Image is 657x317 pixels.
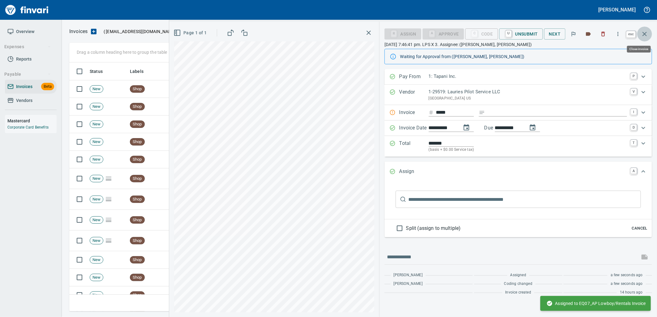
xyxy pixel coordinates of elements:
span: Split (assign to multiple) [406,225,461,232]
button: Next [544,28,566,40]
span: New [90,292,103,298]
a: A [631,168,637,174]
td: [DATE] [166,251,200,269]
p: [DATE] 7:46:41 pm. LPS X 3. Assignee: ([PERSON_NAME], [PERSON_NAME]) [384,41,652,48]
a: V [631,88,637,95]
button: [PERSON_NAME] [597,5,637,15]
span: Shop [130,197,144,202]
a: esc [626,31,636,38]
p: Invoices [69,28,88,35]
span: New [90,197,103,202]
a: Overview [5,25,57,39]
svg: Invoice number [429,109,434,116]
div: Expand [384,105,652,120]
span: Shop [130,292,144,298]
a: P [631,73,637,79]
td: [DATE] [166,98,200,116]
td: [DATE] [166,230,200,251]
span: Shop [130,217,144,223]
td: [DATE] [166,189,200,210]
span: [PERSON_NAME] [394,272,423,278]
a: InvoicesBeta [5,80,57,94]
div: Expand [384,136,652,157]
span: [PERSON_NAME] [394,281,423,287]
button: Cancel [630,224,650,233]
button: Page 1 of 1 [172,27,209,39]
p: 1: Tapani Inc. [429,73,627,80]
a: Corporate Card Benefits [7,125,49,129]
span: Cancel [631,225,648,232]
span: Beta [41,83,54,90]
span: Overview [16,28,34,36]
span: Invoices [16,83,32,91]
div: Coding Required [423,31,464,36]
button: change date [459,120,474,135]
p: Total [399,140,429,153]
span: Assigned [510,272,526,278]
span: Payable [4,70,51,78]
div: Expand [384,182,652,237]
div: Expand [384,162,652,182]
span: Pages Split [103,238,114,243]
p: Drag a column heading here to group the table [77,49,167,55]
button: Expenses [2,41,54,53]
span: Status [90,68,111,75]
img: Finvari [4,2,50,17]
span: Coding changed [504,281,532,287]
span: Pages Split [103,217,114,222]
button: change due date [525,120,540,135]
div: Expand [384,85,652,105]
h6: Mastercard [7,117,57,124]
span: New [90,121,103,127]
span: Shop [130,121,144,127]
span: Invoice created [505,290,531,296]
button: UUnsubmit [499,28,543,40]
h5: [PERSON_NAME] [599,6,636,13]
span: Shop [130,257,144,263]
span: New [90,157,103,163]
td: [DATE] [166,133,200,151]
span: Vendors [16,97,32,104]
a: U [506,30,512,37]
p: Due [484,124,514,132]
span: Labels [130,68,144,75]
span: Received [169,68,195,75]
p: (basis + $0.00 Service tax) [429,147,627,153]
span: 14 hours ago [620,290,643,296]
span: Next [549,30,561,38]
div: Assign [384,31,421,36]
div: Expand [384,69,652,85]
span: a few seconds ago [611,281,643,287]
span: Labels [130,68,152,75]
span: Shop [130,104,144,110]
div: Code [465,31,498,36]
span: New [90,176,103,182]
a: Reports [5,52,57,66]
span: Shop [130,86,144,92]
a: D [631,124,637,130]
span: Status [90,68,103,75]
span: Expenses [4,43,51,51]
span: Assigned to EQ07_AP Lowboy/Rentals Invoice [547,300,646,306]
span: New [90,238,103,244]
span: a few seconds ago [611,272,643,278]
a: I [631,109,637,115]
span: Shop [130,176,144,182]
button: Discard [596,27,610,41]
p: Pay From [399,73,429,81]
a: T [631,140,637,146]
td: [DATE] [166,210,200,230]
p: ( ) [100,28,178,35]
span: Page 1 of 1 [175,29,207,37]
p: [GEOGRAPHIC_DATA] US [429,95,627,102]
span: This records your message into the invoice and notifies anyone mentioned [637,250,652,264]
td: [DATE] [166,116,200,133]
span: Shop [130,157,144,163]
p: Vendor [399,88,429,101]
p: 1-29519: Lauries Pilot Service LLC [429,88,627,95]
span: Pages Split [103,176,114,181]
a: Vendors [5,94,57,108]
button: Payable [2,69,54,80]
td: [DATE] [166,286,200,304]
td: [DATE] [166,80,200,98]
